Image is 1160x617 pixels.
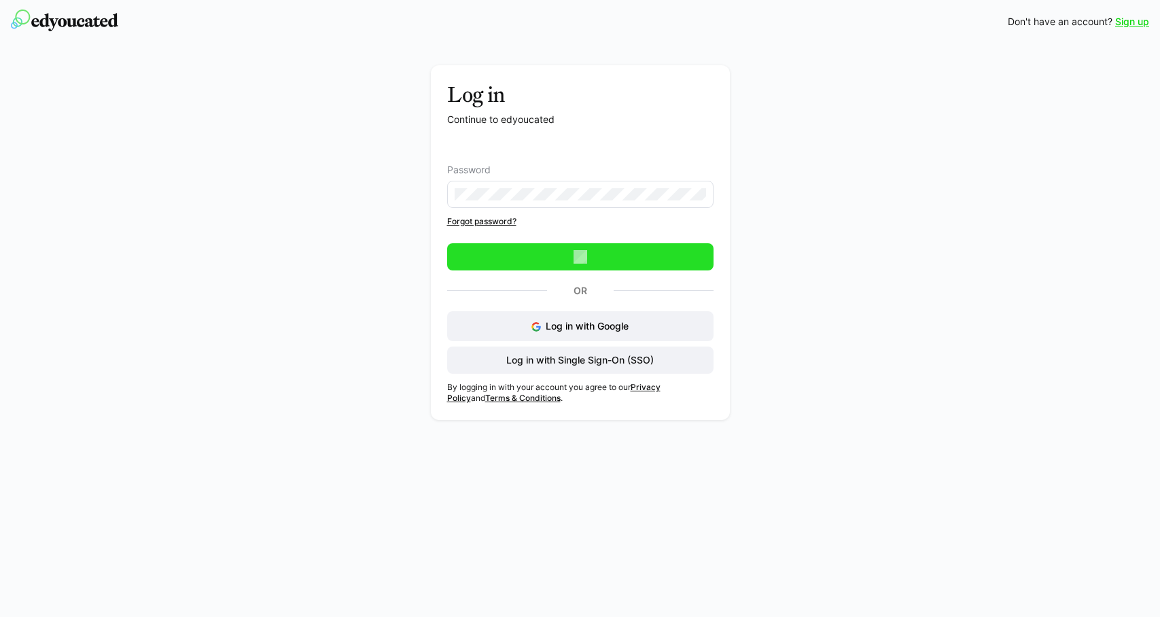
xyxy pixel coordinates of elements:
button: Log in with Google [447,311,714,341]
p: Or [547,281,614,300]
a: Forgot password? [447,216,714,227]
h3: Log in [447,82,714,107]
span: Log in with Google [546,320,629,332]
a: Terms & Conditions [485,393,561,403]
p: Continue to edyoucated [447,113,714,126]
span: Log in with Single Sign-On (SSO) [504,353,656,367]
img: edyoucated [11,10,118,31]
span: Don't have an account? [1008,15,1112,29]
span: Password [447,164,491,175]
a: Privacy Policy [447,382,661,403]
button: Log in with Single Sign-On (SSO) [447,347,714,374]
a: Sign up [1115,15,1149,29]
p: By logging in with your account you agree to our and . [447,382,714,404]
